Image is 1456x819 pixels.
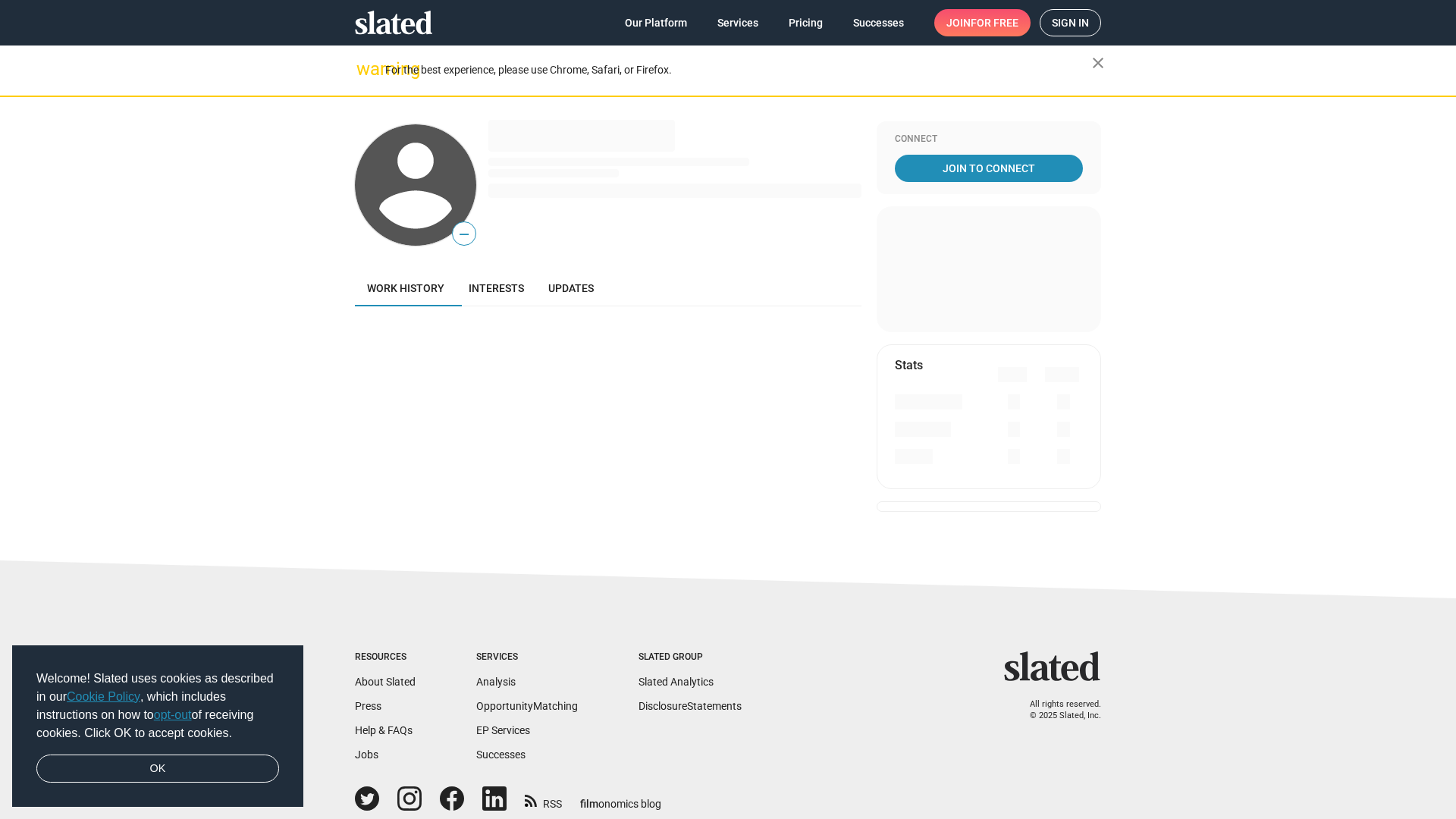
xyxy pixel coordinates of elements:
[12,645,303,808] div: cookieconsent
[898,155,1080,182] span: Join To Connect
[639,700,742,712] a: DisclosureStatements
[367,282,444,294] span: Work history
[613,9,699,36] a: Our Platform
[356,60,375,78] mat-icon: warning
[355,651,416,664] div: Resources
[36,755,279,783] a: dismiss cookie message
[67,690,140,703] a: Cookie Policy
[476,651,578,664] div: Services
[476,700,578,712] a: OpportunityMatching
[355,700,381,712] a: Press
[469,282,524,294] span: Interests
[895,133,1083,146] div: Connect
[476,724,530,736] a: EP Services
[717,9,758,36] span: Services
[639,651,742,664] div: Slated Group
[476,748,526,761] a: Successes
[625,9,687,36] span: Our Platform
[457,270,536,306] a: Interests
[934,9,1031,36] a: Joinfor free
[36,670,279,742] span: Welcome! Slated uses cookies as described in our , which includes instructions on how to of recei...
[1052,10,1089,36] span: Sign in
[355,748,378,761] a: Jobs
[525,788,562,811] a: RSS
[536,270,606,306] a: Updates
[580,785,661,811] a: filmonomics blog
[789,9,823,36] span: Pricing
[946,9,1018,36] span: Join
[154,708,192,721] a: opt-out
[355,724,413,736] a: Help & FAQs
[385,60,1092,80] div: For the best experience, please use Chrome, Safari, or Firefox.
[1014,699,1101,721] p: All rights reserved. © 2025 Slated, Inc.
[453,224,475,244] span: —
[853,9,904,36] span: Successes
[841,9,916,36] a: Successes
[777,9,835,36] a: Pricing
[895,155,1083,182] a: Join To Connect
[971,9,1018,36] span: for free
[476,676,516,688] a: Analysis
[639,676,714,688] a: Slated Analytics
[580,798,598,810] span: film
[1089,54,1107,72] mat-icon: close
[895,357,923,373] mat-card-title: Stats
[355,676,416,688] a: About Slated
[548,282,594,294] span: Updates
[705,9,770,36] a: Services
[355,270,457,306] a: Work history
[1040,9,1101,36] a: Sign in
